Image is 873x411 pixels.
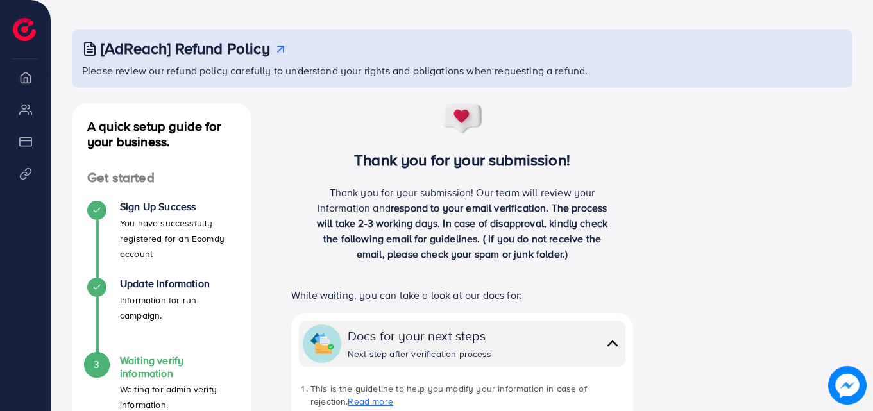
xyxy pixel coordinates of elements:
[72,170,251,186] h4: Get started
[348,326,492,345] div: Docs for your next steps
[72,119,251,149] h4: A quick setup guide for your business.
[348,348,492,360] div: Next step after verification process
[94,357,99,372] span: 3
[348,395,393,408] a: Read more
[120,292,236,323] p: Information for run campaign.
[120,215,236,262] p: You have successfully registered for an Ecomdy account
[120,355,236,379] h4: Waiting verify information
[272,151,652,169] h3: Thank you for your submission!
[13,18,36,41] img: logo
[310,382,625,408] li: This is the guideline to help you modify your information in case of rejection.
[317,201,607,261] span: respond to your email verification. The process will take 2-3 working days. In case of disapprova...
[441,103,484,135] img: success
[82,63,845,78] p: Please review our refund policy carefully to understand your rights and obligations when requesti...
[72,278,251,355] li: Update Information
[101,39,270,58] h3: [AdReach] Refund Policy
[604,334,622,353] img: collapse
[828,366,867,405] img: image
[310,332,334,355] img: collapse
[72,201,251,278] li: Sign Up Success
[120,201,236,213] h4: Sign Up Success
[120,278,236,290] h4: Update Information
[291,287,633,303] p: While waiting, you can take a look at our docs for:
[310,185,614,262] p: Thank you for your submission! Our team will review your information and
